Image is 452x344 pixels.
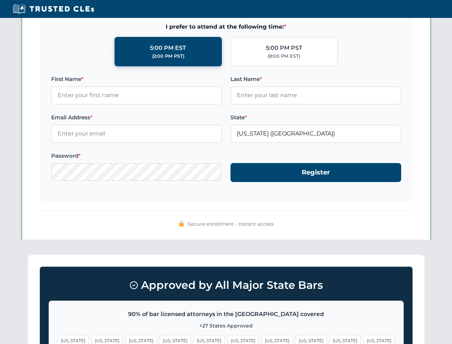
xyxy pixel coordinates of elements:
[230,113,401,122] label: State
[51,125,222,143] input: Enter your email
[266,43,302,53] div: 5:00 PM PST
[152,53,184,60] div: (2:00 PM PST)
[179,221,184,226] img: 🔒
[268,53,300,60] div: (8:00 PM EST)
[58,310,395,319] p: 90% of bar licensed attorneys in the [GEOGRAPHIC_DATA] covered
[230,75,401,83] label: Last Name
[150,43,186,53] div: 5:00 PM EST
[51,86,222,104] input: Enter your first name
[11,4,96,14] img: Trusted CLEs
[230,125,401,143] input: Florida (FL)
[51,152,222,160] label: Password
[51,75,222,83] label: First Name
[58,322,395,330] p: +27 States Approved
[230,86,401,104] input: Enter your last name
[188,220,274,228] span: Secure enrollment • Instant access
[51,113,222,122] label: Email Address
[49,276,404,295] h3: Approved by All Major State Bars
[51,22,401,32] span: I prefer to attend at the following time:
[230,163,401,182] button: Register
